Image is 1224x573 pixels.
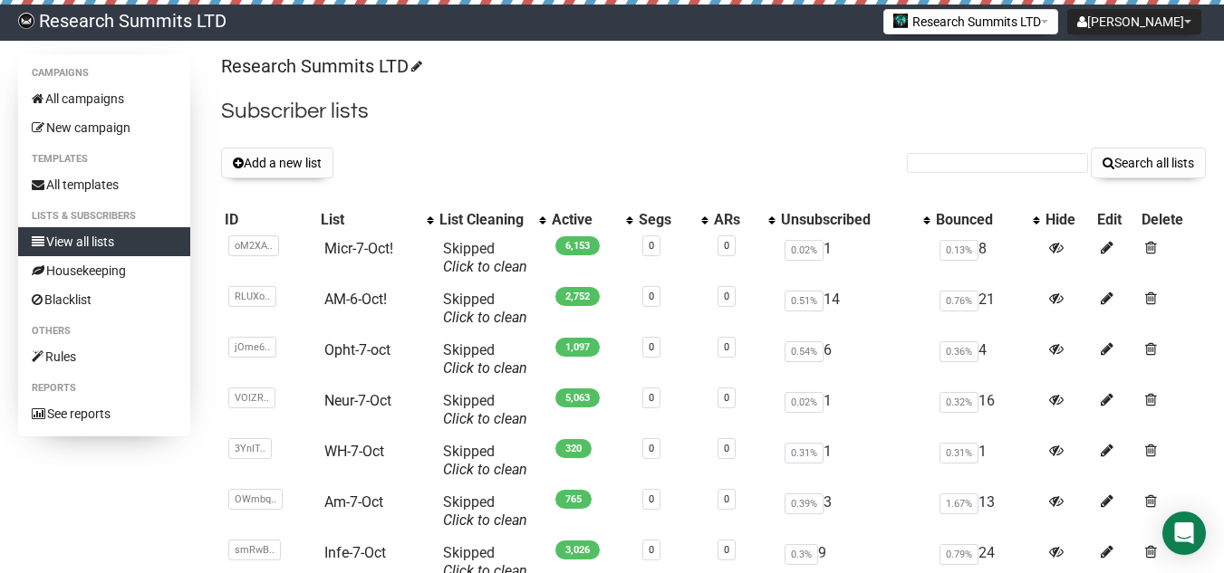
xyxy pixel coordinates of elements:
[443,511,527,529] a: Click to clean
[18,148,190,170] li: Templates
[324,443,384,460] a: WH-7-Oct
[1097,211,1134,229] div: Edit
[932,207,1042,233] th: Bounced: No sort applied, activate to apply an ascending sort
[724,291,729,302] a: 0
[785,443,824,463] span: 0.31%
[649,291,654,302] a: 0
[724,493,729,505] a: 0
[443,341,527,377] span: Skipped
[228,540,281,560] span: smRwB..
[1042,207,1094,233] th: Hide: No sort applied, sorting is disabled
[639,211,692,229] div: Segs
[555,287,600,306] span: 2,752
[443,258,527,275] a: Click to clean
[555,540,600,559] span: 3,026
[18,170,190,199] a: All templates
[555,388,600,407] span: 5,063
[724,392,729,404] a: 0
[228,235,279,256] span: oM2XA..
[1162,511,1206,555] div: Open Intercom Messenger
[932,334,1042,385] td: 4
[1094,207,1138,233] th: Edit: No sort applied, sorting is disabled
[552,211,617,229] div: Active
[940,443,978,463] span: 0.31%
[324,392,391,409] a: Neur-7-Oct
[18,285,190,314] a: Blacklist
[940,291,978,311] span: 0.76%
[724,544,729,556] a: 0
[436,207,548,233] th: List Cleaning: No sort applied, activate to apply an ascending sort
[932,283,1042,334] td: 21
[555,338,600,357] span: 1,097
[649,240,654,252] a: 0
[439,211,530,229] div: List Cleaning
[777,435,932,486] td: 1
[221,148,333,178] button: Add a new list
[18,320,190,342] li: Others
[785,240,824,261] span: 0.02%
[18,62,190,84] li: Campaigns
[228,489,283,510] span: OWmbq..
[228,387,275,408] span: VOlZR..
[317,207,436,233] th: List: No sort applied, activate to apply an ascending sort
[1046,211,1090,229] div: Hide
[940,240,978,261] span: 0.13%
[785,291,824,311] span: 0.51%
[443,493,527,529] span: Skipped
[18,205,190,227] li: Lists & subscribers
[443,443,527,478] span: Skipped
[555,439,592,458] span: 320
[932,385,1042,435] td: 16
[1138,207,1206,233] th: Delete: No sort applied, sorting is disabled
[893,14,908,28] img: 2.jpg
[324,544,386,561] a: Infe-7-Oct
[228,337,276,358] span: jOme6..
[724,240,729,252] a: 0
[649,392,654,404] a: 0
[777,233,932,283] td: 1
[443,461,527,478] a: Click to clean
[785,493,824,514] span: 0.39%
[443,392,527,427] span: Skipped
[710,207,777,233] th: ARs: No sort applied, activate to apply an ascending sort
[724,443,729,454] a: 0
[18,399,190,428] a: See reports
[324,291,387,308] a: AM-6-Oct!
[940,341,978,362] span: 0.36%
[443,291,527,326] span: Skipped
[649,341,654,353] a: 0
[785,544,818,565] span: 0.3%
[18,113,190,142] a: New campaign
[555,490,592,509] span: 765
[785,341,824,362] span: 0.54%
[777,283,932,334] td: 14
[221,95,1206,128] h2: Subscriber lists
[443,309,527,326] a: Click to clean
[1067,9,1201,34] button: [PERSON_NAME]
[932,435,1042,486] td: 1
[940,493,978,514] span: 1.67%
[936,211,1024,229] div: Bounced
[781,211,914,229] div: Unsubscribed
[18,342,190,371] a: Rules
[18,84,190,113] a: All campaigns
[324,341,390,358] a: Opht-7-oct
[443,359,527,377] a: Click to clean
[649,493,654,505] a: 0
[548,207,635,233] th: Active: No sort applied, activate to apply an ascending sort
[940,392,978,413] span: 0.32%
[883,9,1058,34] button: Research Summits LTD
[221,207,317,233] th: ID: No sort applied, sorting is disabled
[724,341,729,353] a: 0
[649,544,654,556] a: 0
[785,392,824,413] span: 0.02%
[228,438,272,459] span: 3YnIT..
[932,486,1042,537] td: 13
[321,211,418,229] div: List
[443,240,527,275] span: Skipped
[714,211,759,229] div: ARs
[777,486,932,537] td: 3
[777,207,932,233] th: Unsubscribed: No sort applied, activate to apply an ascending sort
[940,544,978,565] span: 0.79%
[228,286,276,307] span: RLUXo..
